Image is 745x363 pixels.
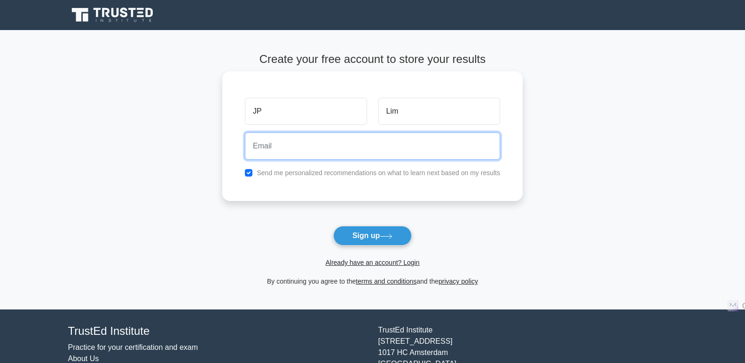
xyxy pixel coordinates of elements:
[68,324,367,338] h4: TrustEd Institute
[356,278,416,285] a: terms and conditions
[245,132,500,160] input: Email
[333,226,412,246] button: Sign up
[439,278,478,285] a: privacy policy
[325,259,419,266] a: Already have an account? Login
[245,98,367,125] input: First name
[222,53,523,66] h4: Create your free account to store your results
[217,276,528,287] div: By continuing you agree to the and the
[257,169,500,177] label: Send me personalized recommendations on what to learn next based on my results
[378,98,500,125] input: Last name
[68,343,198,351] a: Practice for your certification and exam
[68,355,99,363] a: About Us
